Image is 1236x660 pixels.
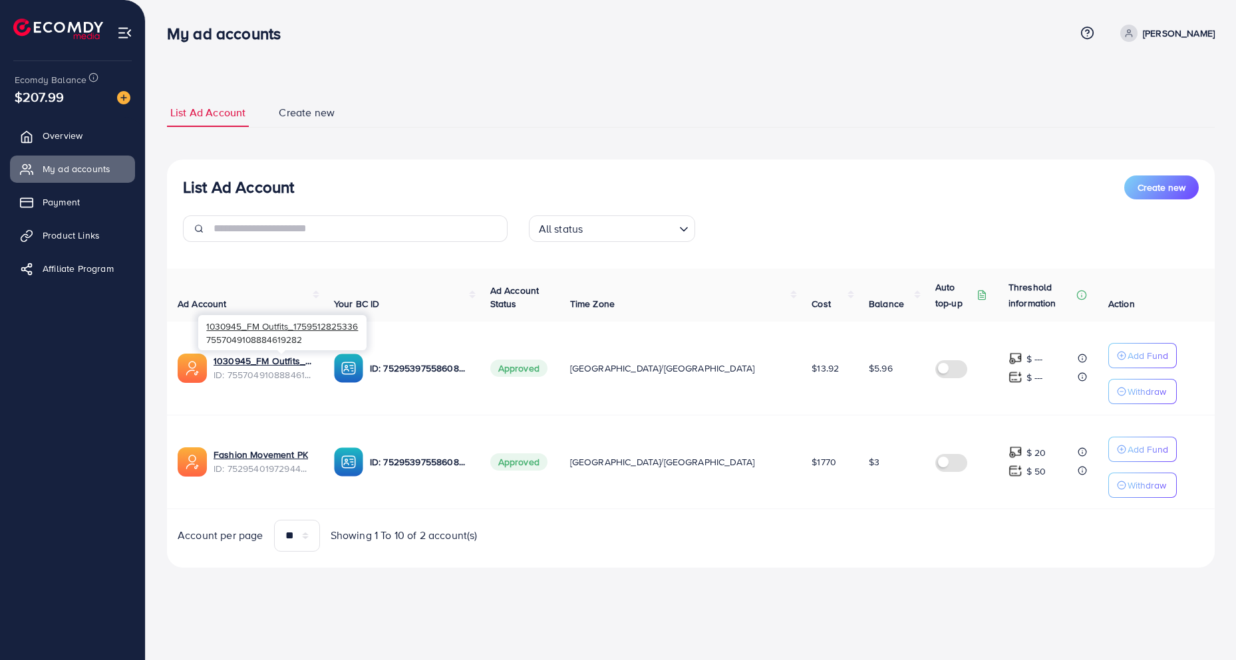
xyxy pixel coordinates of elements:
img: logo [13,19,103,39]
a: Payment [10,189,135,215]
span: Affiliate Program [43,262,114,275]
span: Approved [490,360,547,377]
img: ic-ads-acc.e4c84228.svg [178,354,207,383]
span: Account per page [178,528,263,543]
button: Withdraw [1108,473,1177,498]
span: Payment [43,195,80,209]
span: Cost [812,297,831,310]
p: $ 50 [1026,463,1046,479]
a: 1030945_FM Outfits_1759512825336 [214,354,313,368]
span: Time Zone [570,297,615,310]
img: ic-ads-acc.e4c84228.svg [178,447,207,477]
span: 1030945_FM Outfits_1759512825336 [206,320,358,332]
a: Affiliate Program [10,255,135,282]
div: <span class='underline'>Fashion Movement PK</span></br>7529540197294407681 [214,448,313,475]
span: $3 [869,455,879,469]
a: Overview [10,122,135,149]
img: top-up amount [1008,445,1022,459]
img: image [117,91,130,104]
p: Auto top-up [935,279,974,311]
a: Fashion Movement PK [214,448,308,461]
div: 7557049108884619282 [198,315,367,350]
p: Add Fund [1128,441,1168,457]
button: Create new [1124,175,1199,199]
span: $1770 [812,455,836,469]
span: Ad Account Status [490,284,540,310]
span: [GEOGRAPHIC_DATA]/[GEOGRAPHIC_DATA] [570,362,755,375]
p: Withdraw [1128,477,1166,493]
span: Your BC ID [334,297,380,310]
span: Overview [43,129,82,142]
span: $13.92 [812,362,839,375]
button: Add Fund [1108,343,1177,368]
img: top-up amount [1008,352,1022,366]
img: ic-ba-acc.ded83a64.svg [334,354,363,383]
span: Product Links [43,229,100,242]
span: Ad Account [178,297,227,310]
img: ic-ba-acc.ded83a64.svg [334,447,363,477]
p: Add Fund [1128,348,1168,364]
span: Action [1108,297,1135,310]
h3: My ad accounts [167,24,291,43]
span: $5.96 [869,362,893,375]
div: Search for option [529,215,695,242]
span: My ad accounts [43,162,110,175]
span: Create new [1138,181,1185,194]
span: Showing 1 To 10 of 2 account(s) [331,528,478,543]
span: $207.99 [15,87,64,106]
p: $ --- [1026,370,1043,385]
a: [PERSON_NAME] [1115,25,1215,42]
h3: List Ad Account [183,177,294,197]
span: Balance [869,297,904,310]
img: top-up amount [1008,370,1022,384]
span: Create new [279,105,335,120]
button: Withdraw [1108,379,1177,404]
a: My ad accounts [10,156,135,182]
span: Approved [490,453,547,471]
p: [PERSON_NAME] [1143,25,1215,41]
span: Ecomdy Balance [15,73,86,86]
span: All status [536,219,586,239]
span: List Ad Account [170,105,245,120]
iframe: Chat [1179,600,1226,650]
p: ID: 7529539755860836369 [370,454,469,470]
input: Search for option [587,217,673,239]
p: $ 20 [1026,445,1046,461]
p: ID: 7529539755860836369 [370,360,469,376]
span: ID: 7529540197294407681 [214,462,313,475]
span: ID: 7557049108884619282 [214,368,313,382]
button: Add Fund [1108,437,1177,462]
p: Withdraw [1128,384,1166,399]
p: $ --- [1026,351,1043,367]
img: menu [117,25,132,41]
p: Threshold information [1008,279,1074,311]
span: [GEOGRAPHIC_DATA]/[GEOGRAPHIC_DATA] [570,455,755,469]
img: top-up amount [1008,464,1022,478]
a: Product Links [10,222,135,249]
